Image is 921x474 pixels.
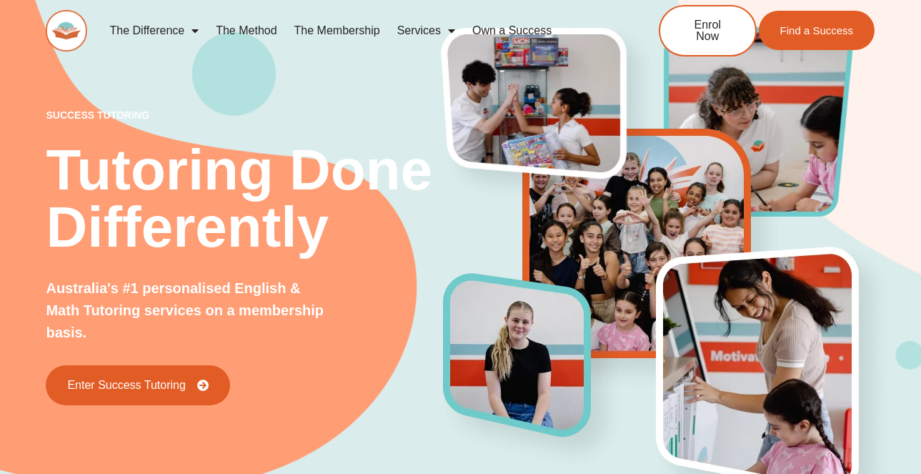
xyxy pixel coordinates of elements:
a: The Method [207,14,285,47]
a: Enter Success Tutoring [46,365,229,405]
a: Own a Success [464,14,560,47]
p: Australia's #1 personalised English & Math Tutoring services on a membership basis. [46,277,336,344]
span: Find a Success [780,25,854,36]
a: The Membership [286,14,389,47]
span: Enrol Now [682,19,734,42]
a: Services [389,14,464,47]
h2: Tutoring Done Differently [46,142,444,256]
span: Enter Success Tutoring [67,380,185,391]
a: Enrol Now [659,5,757,56]
a: The Difference [101,14,208,47]
p: success tutoring [46,110,444,120]
nav: Menu [101,14,612,47]
a: Find a Success [759,11,875,50]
